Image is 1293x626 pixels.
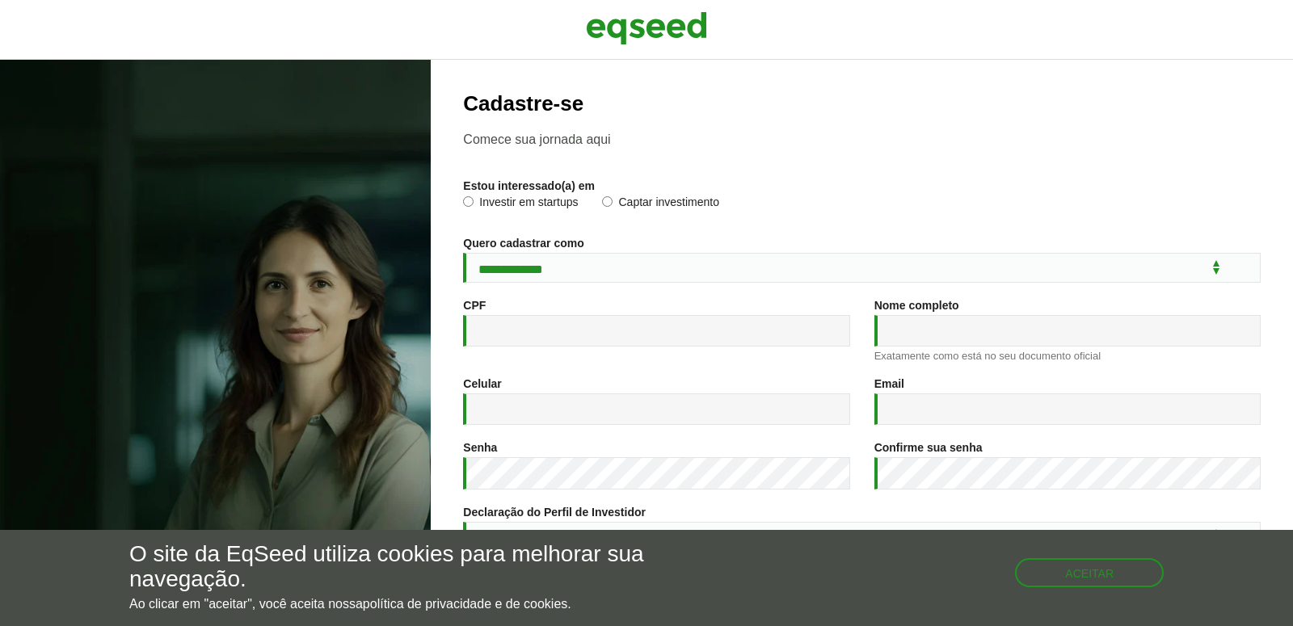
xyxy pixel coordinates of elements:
label: Quero cadastrar como [463,237,583,249]
label: Email [874,378,904,389]
label: Declaração do Perfil de Investidor [463,506,646,518]
input: Investir em startups [463,196,474,207]
label: Nome completo [874,300,959,311]
label: CPF [463,300,486,311]
label: Investir em startups [463,196,578,212]
p: Ao clicar em "aceitar", você aceita nossa . [129,596,750,611]
button: Aceitar [1015,558,1164,587]
input: Captar investimento [602,196,613,207]
label: Estou interessado(a) em [463,180,595,191]
img: EqSeed Logo [586,8,707,48]
label: Senha [463,442,497,453]
label: Confirme sua senha [874,442,983,453]
h5: O site da EqSeed utiliza cookies para melhorar sua navegação. [129,542,750,592]
div: Exatamente como está no seu documento oficial [874,351,1261,361]
label: Captar investimento [602,196,719,212]
h2: Cadastre-se [463,92,1261,116]
label: Celular [463,378,501,389]
p: Comece sua jornada aqui [463,132,1261,147]
a: política de privacidade e de cookies [363,598,568,611]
